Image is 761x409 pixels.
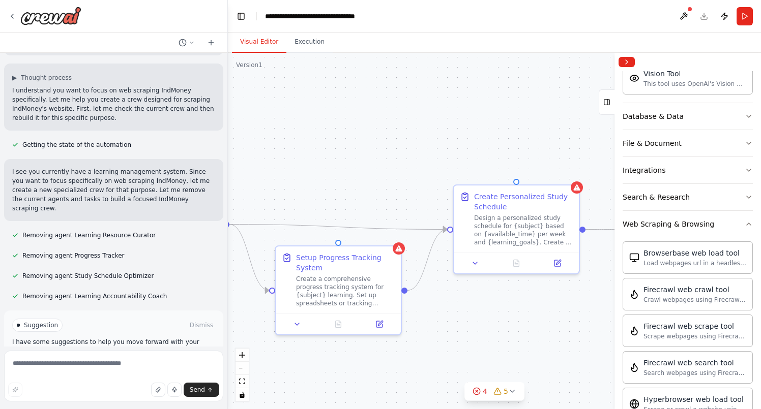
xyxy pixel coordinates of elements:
[623,184,753,210] button: Search & Research
[296,253,395,273] div: Setup Progress Tracking System
[22,292,167,300] span: Removing agent Learning Accountability Coach
[540,257,575,269] button: Open in side panel
[643,394,746,404] div: Hyperbrowser web load tool
[629,73,639,83] img: Visiontool
[474,214,573,246] div: Design a personalized study schedule for {subject} based on {available_time} per week and {learni...
[22,251,124,260] span: Removing agent Progress Tracker
[203,37,219,49] button: Start a new chat
[12,86,215,122] p: I understand you want to focus on web scraping IndMoney specifically. Let me help you create a cr...
[236,362,249,375] button: zoom out
[629,362,639,372] img: Firecrawlsearchtool
[474,192,573,212] div: Create Personalized Study Schedule
[190,386,205,394] span: Send
[229,219,269,296] g: Edge from 095a8e99-96da-4a23-a580-5ec6439e779b to 2543bc5f-1e18-47e3-866c-78187b4a8c14
[623,103,753,130] button: Database & Data
[229,219,447,235] g: Edge from 095a8e99-96da-4a23-a580-5ec6439e779b to 24281015-e948-4acf-8dca-cf6ac4a22f64
[619,57,635,67] button: Collapse right sidebar
[236,388,249,401] button: toggle interactivity
[623,111,684,121] div: Database & Data
[623,219,714,229] div: Web Scraping & Browsing
[275,245,402,335] div: Setup Progress Tracking SystemCreate a comprehensive progress tracking system for {subject} learn...
[643,296,746,304] div: Crawl webpages using Firecrawl and return the contents
[234,9,248,23] button: Hide left sidebar
[22,141,131,149] span: Getting the state of the automation
[623,157,753,183] button: Integrations
[629,253,639,263] img: Browserbaseloadtool
[629,399,639,409] img: Hyperbrowserloadtool
[643,248,746,258] div: Browserbase web load tool
[174,37,199,49] button: Switch to previous chat
[22,231,156,239] span: Removing agent Learning Resource Curator
[236,61,262,69] div: Version 1
[22,272,154,280] span: Removing agent Study Schedule Optimizer
[623,130,753,156] button: File & Document
[643,358,746,368] div: Firecrawl web search tool
[464,382,524,401] button: 45
[20,7,81,25] img: Logo
[407,225,447,296] g: Edge from 2543bc5f-1e18-47e3-866c-78187b4a8c14 to 24281015-e948-4acf-8dca-cf6ac4a22f64
[623,211,753,237] button: Web Scraping & Browsing
[167,383,182,397] button: Click to speak your automation idea
[296,275,395,307] div: Create a comprehensive progress tracking system for {subject} learning. Set up spreadsheets or tr...
[643,285,746,295] div: Firecrawl web crawl tool
[643,259,746,267] div: Load webpages url in a headless browser using Browserbase and return the contents
[623,138,682,148] div: File & Document
[12,167,215,213] p: I see you currently have a learning management system. Since you want to focus specifically on we...
[317,318,360,330] button: No output available
[21,74,72,82] span: Thought process
[188,320,215,330] button: Dismiss
[623,192,690,202] div: Search & Research
[12,74,17,82] span: ▶
[495,257,538,269] button: No output available
[236,349,249,362] button: zoom in
[629,289,639,299] img: Firecrawlcrawlwebsitetool
[151,383,165,397] button: Upload files
[362,318,397,330] button: Open in side panel
[623,165,665,175] div: Integrations
[629,326,639,336] img: Firecrawlscrapewebsitetool
[8,383,22,397] button: Improve this prompt
[286,32,333,53] button: Execution
[12,338,215,354] p: I have some suggestions to help you move forward with your automation.
[236,375,249,388] button: fit view
[586,225,625,235] g: Edge from 24281015-e948-4acf-8dca-cf6ac4a22f64 to 35593e01-68a6-4886-8b72-7b0adee0f4e8
[643,369,746,377] div: Search webpages using Firecrawl and return the results
[265,11,398,21] nav: breadcrumb
[643,69,746,79] div: Vision Tool
[24,321,58,329] span: Suggestion
[236,349,249,401] div: React Flow controls
[643,321,746,331] div: Firecrawl web scrape tool
[483,386,487,396] span: 4
[184,383,219,397] button: Send
[610,53,619,409] button: Toggle Sidebar
[643,332,746,340] div: Scrape webpages using Firecrawl and return the contents
[12,74,72,82] button: ▶Thought process
[504,386,508,396] span: 5
[232,32,286,53] button: Visual Editor
[643,80,746,88] div: This tool uses OpenAI's Vision API to describe the contents of an image.
[453,184,580,274] div: Create Personalized Study ScheduleDesign a personalized study schedule for {subject} based on {av...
